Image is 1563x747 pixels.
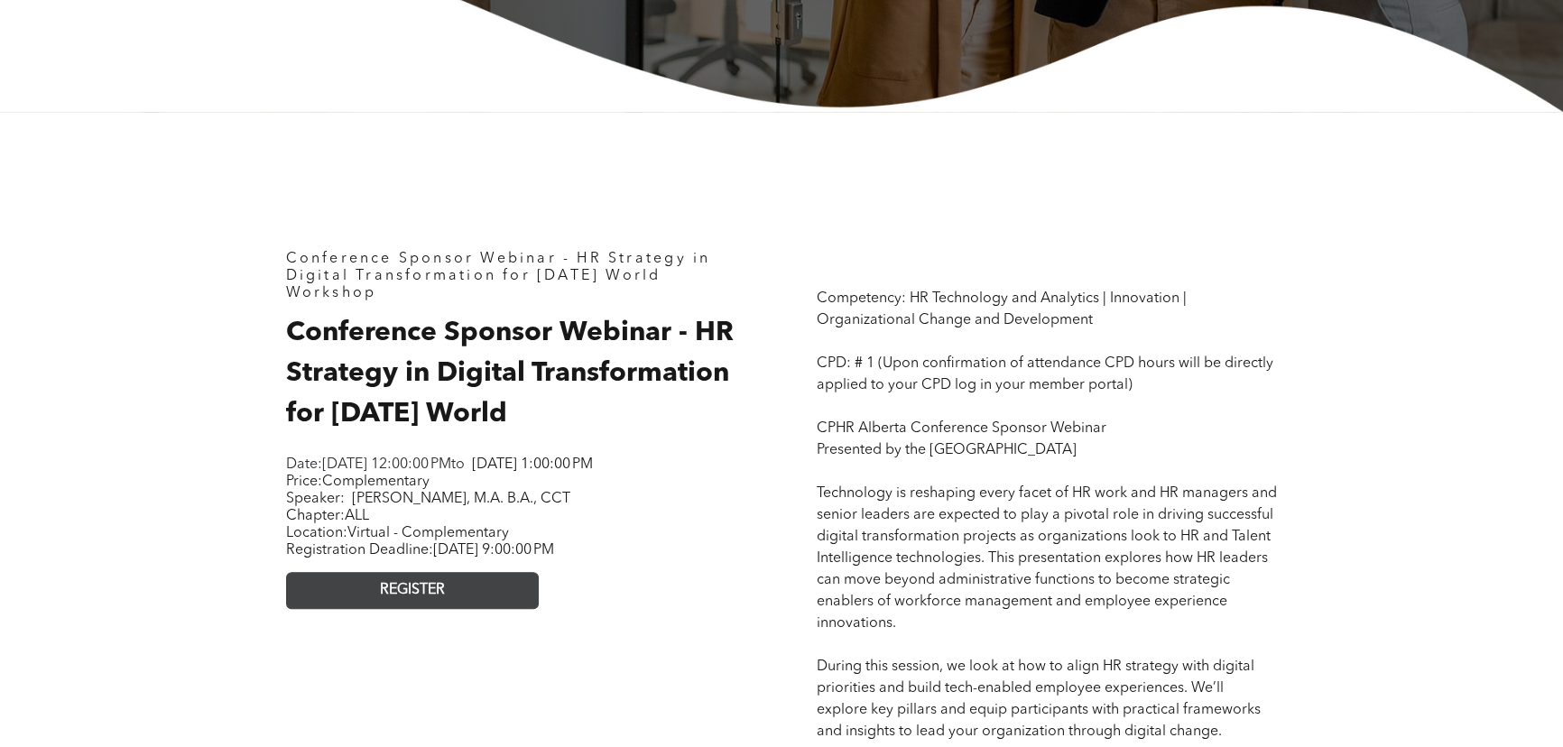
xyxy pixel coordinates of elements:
span: Date: to [286,457,465,472]
span: Price: [286,475,430,489]
span: [DATE] 12:00:00 PM [322,457,451,472]
span: Workshop [286,286,377,300]
span: REGISTER [380,582,445,599]
span: [PERSON_NAME], M.A. B.A., CCT [352,492,570,506]
span: Virtual - Complementary [347,526,509,540]
span: Complementary [322,475,430,489]
a: REGISTER [286,572,539,609]
span: Conference Sponsor Webinar - HR Strategy in Digital Transformation for [DATE] World [286,252,711,283]
span: Location: Registration Deadline: [286,526,554,558]
span: [DATE] 9:00:00 PM [433,543,554,558]
span: Conference Sponsor Webinar - HR Strategy in Digital Transformation for [DATE] World [286,319,734,428]
span: Speaker: [286,492,345,506]
span: Chapter: [286,509,369,523]
span: ALL [345,509,369,523]
span: [DATE] 1:00:00 PM [472,457,593,472]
